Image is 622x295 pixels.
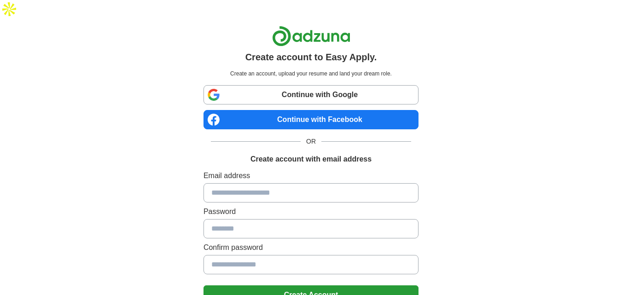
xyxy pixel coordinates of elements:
p: Create an account, upload your resume and land your dream role. [205,69,417,78]
img: Adzuna logo [272,26,350,46]
h1: Create account with email address [250,154,372,165]
h1: Create account to Easy Apply. [245,50,377,64]
span: OR [301,137,321,146]
label: Password [203,206,419,217]
label: Confirm password [203,242,419,253]
a: Continue with Google [203,85,419,104]
a: Continue with Facebook [203,110,419,129]
label: Email address [203,170,419,181]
